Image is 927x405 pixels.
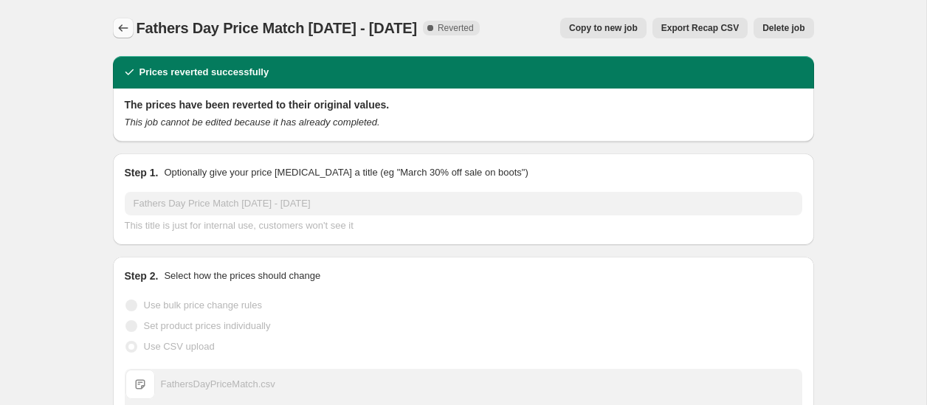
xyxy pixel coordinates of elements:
[569,22,638,34] span: Copy to new job
[144,320,271,331] span: Set product prices individually
[144,300,262,311] span: Use bulk price change rules
[161,377,275,392] div: FathersDayPriceMatch.csv
[125,220,354,231] span: This title is just for internal use, customers won't see it
[560,18,647,38] button: Copy to new job
[125,165,159,180] h2: Step 1.
[754,18,813,38] button: Delete job
[652,18,748,38] button: Export Recap CSV
[438,22,474,34] span: Reverted
[144,341,215,352] span: Use CSV upload
[164,165,528,180] p: Optionally give your price [MEDICAL_DATA] a title (eg "March 30% off sale on boots")
[125,97,802,112] h2: The prices have been reverted to their original values.
[113,18,134,38] button: Price change jobs
[125,269,159,283] h2: Step 2.
[762,22,804,34] span: Delete job
[137,20,417,36] span: Fathers Day Price Match [DATE] - [DATE]
[139,65,269,80] h2: Prices reverted successfully
[164,269,320,283] p: Select how the prices should change
[125,192,802,215] input: 30% off holiday sale
[125,117,380,128] i: This job cannot be edited because it has already completed.
[661,22,739,34] span: Export Recap CSV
